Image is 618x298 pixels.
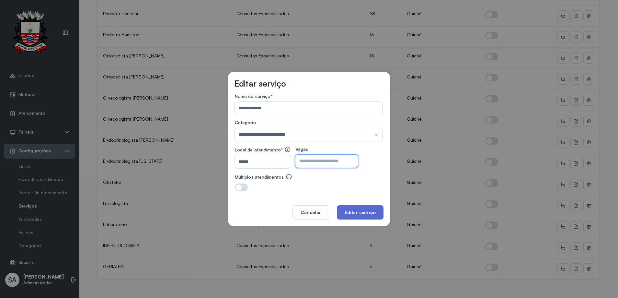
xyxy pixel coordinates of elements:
[235,120,256,125] span: Categoria
[235,78,286,89] h3: Editar serviço
[235,174,284,180] label: Múltiplos atendimentos
[235,93,271,99] span: Nome do serviço
[337,205,383,220] button: Editar serviço
[235,147,281,152] span: Local de atendimento
[292,205,329,220] button: Cancelar
[295,146,308,152] span: Vagas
